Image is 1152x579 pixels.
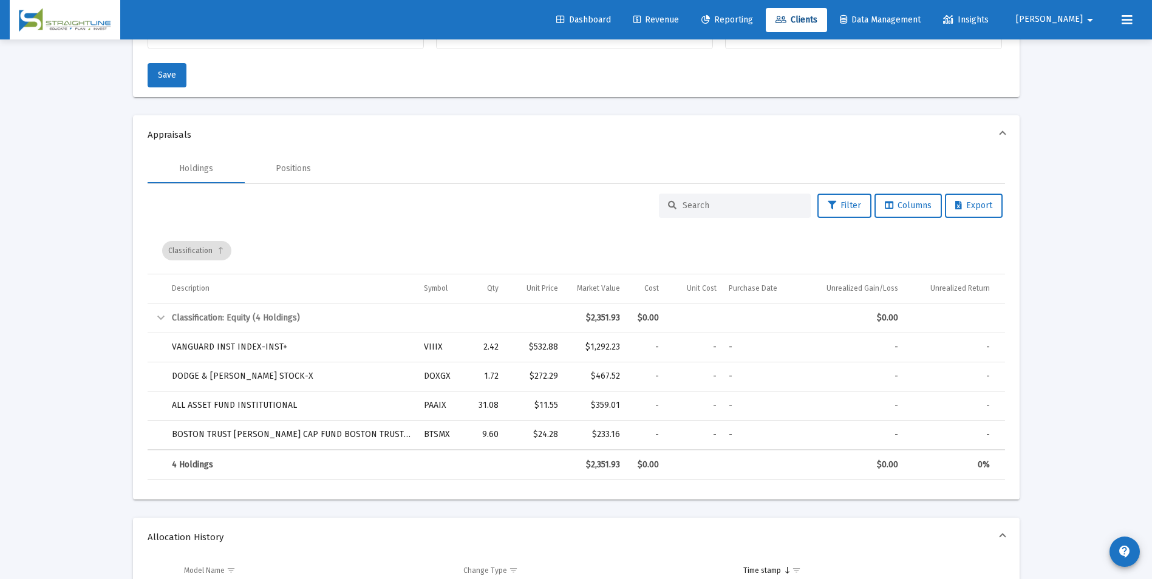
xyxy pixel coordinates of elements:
td: VIIIX [418,333,469,362]
input: Search [683,200,802,211]
div: Market Value [577,283,620,293]
span: Show filter options for column 'Model Name' [227,566,236,575]
div: - [632,428,659,441]
td: BOSTON TRUST [PERSON_NAME] CAP FUND BOSTON TRUST [PERSON_NAME] CAP FUND [166,420,418,449]
td: Classification: Equity (4 Holdings) [166,303,565,333]
div: Qty [487,283,499,293]
div: Description [172,283,210,293]
span: Appraisals [148,129,1000,141]
span: Columns [885,200,932,211]
div: - [671,341,717,353]
div: - [806,370,898,382]
div: $0.00 [632,459,659,471]
div: Unrealized Gain/Loss [827,283,898,293]
div: $233.16 [570,428,620,441]
td: Column Market Value [564,274,626,303]
div: $0.00 [632,312,659,324]
div: $359.01 [570,399,620,411]
td: Column Unit Price [505,274,564,303]
a: Insights [933,8,998,32]
td: Column Qty [469,274,505,303]
div: Data grid [148,228,1005,480]
span: [PERSON_NAME] [1016,15,1083,25]
div: 1.72 [475,370,499,382]
span: Save [158,70,176,80]
div: Classification [162,241,231,260]
span: Show filter options for column 'Change Type' [509,566,518,575]
span: Data Management [840,15,921,25]
div: 31.08 [475,399,499,411]
div: Symbol [424,283,448,293]
a: Data Management [830,8,930,32]
td: PAAIX [418,391,469,420]
div: $24.28 [511,428,558,441]
mat-icon: arrow_drop_down [1083,8,1097,32]
div: - [632,370,659,382]
div: 4 Holdings [172,459,412,471]
td: DODGE & [PERSON_NAME] STOCK-X [166,362,418,391]
div: Change Type [463,566,507,575]
a: Dashboard [547,8,621,32]
div: - [910,399,990,411]
a: Reporting [692,8,763,32]
div: - [729,399,794,411]
div: $0.00 [806,312,898,324]
td: Column Unrealized Gain/Loss [800,274,904,303]
div: $1,292.23 [570,341,620,353]
button: [PERSON_NAME] [1001,7,1112,32]
div: Holdings [179,163,213,175]
div: $2,351.93 [570,459,620,471]
div: $532.88 [511,341,558,353]
div: - [910,428,990,441]
span: Allocation History [148,531,1000,543]
div: 9.91% [1002,428,1075,441]
div: $11.55 [511,399,558,411]
div: Unrealized Return [930,283,990,293]
button: Save [148,63,186,87]
span: Clients [775,15,817,25]
div: 9.60 [475,428,499,441]
div: - [671,399,717,411]
td: VANGUARD INST INDEX-INST+ [166,333,418,362]
div: 2.42 [475,341,499,353]
div: $2,351.93 [570,312,620,324]
td: Column Unit Cost [665,274,723,303]
td: Column Unrealized Return [904,274,996,303]
td: Column Symbol [418,274,469,303]
span: Show filter options for column 'Time stamp' [792,566,801,575]
mat-icon: contact_support [1117,544,1132,559]
span: Revenue [633,15,679,25]
div: Unit Price [527,283,558,293]
td: Column Purchase Date [723,274,800,303]
div: - [729,370,794,382]
a: Clients [766,8,827,32]
span: Reporting [701,15,753,25]
td: Column Cost [626,274,665,303]
mat-expansion-panel-header: Appraisals [133,115,1020,154]
div: - [632,341,659,353]
td: Collapse [148,303,166,333]
div: - [910,370,990,382]
div: $0.00 [806,459,898,471]
div: 19.88% [1002,370,1075,382]
div: $272.29 [511,370,558,382]
div: Data grid toolbar [162,228,997,274]
td: DOXGX [418,362,469,391]
div: - [910,341,990,353]
img: Dashboard [19,8,111,32]
div: - [729,341,794,353]
div: 15.26% [1002,399,1075,411]
div: - [806,341,898,353]
span: Dashboard [556,15,611,25]
div: Unit Cost [687,283,717,293]
div: - [806,399,898,411]
div: $467.52 [570,370,620,382]
div: Appraisals [133,154,1020,499]
button: Export [945,194,1003,218]
div: Model Name [184,566,225,575]
td: Column Portfolio Weight [996,274,1081,303]
div: Cost [644,283,659,293]
div: - [671,428,717,441]
div: - [632,399,659,411]
span: Insights [943,15,989,25]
